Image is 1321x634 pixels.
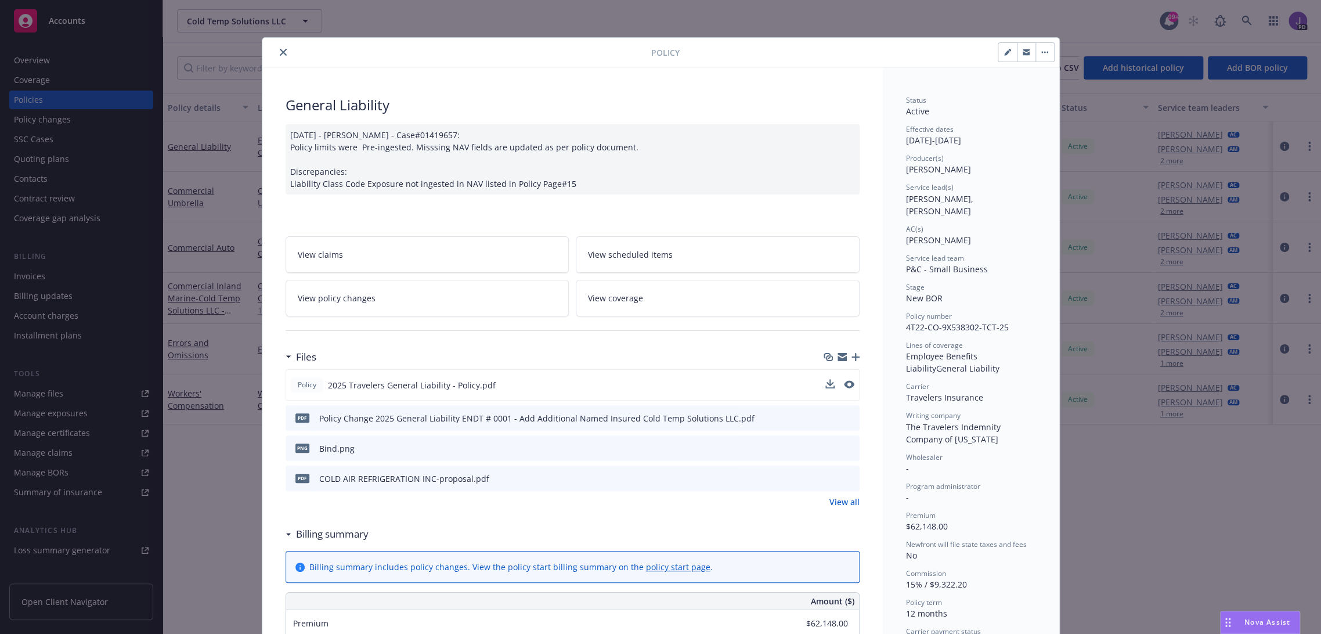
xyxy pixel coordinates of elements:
[906,182,954,192] span: Service lead(s)
[906,481,980,491] span: Program administrator
[309,561,713,573] div: Billing summary includes policy changes. View the policy start billing summary on the .
[1244,617,1290,627] span: Nova Assist
[296,527,369,542] h3: Billing summary
[295,413,309,422] span: pdf
[906,381,929,391] span: Carrier
[276,45,290,59] button: close
[906,392,983,403] span: Travelers Insurance
[906,492,909,503] span: -
[298,292,376,304] span: View policy changes
[906,235,971,246] span: [PERSON_NAME]
[296,350,316,365] h3: Files
[906,422,1003,445] span: The Travelers Indemnity Company of [US_STATE]
[826,412,835,424] button: download file
[906,153,944,163] span: Producer(s)
[906,164,971,175] span: [PERSON_NAME]
[286,124,860,194] div: [DATE] - [PERSON_NAME] - Case#01419657: Policy limits were Pre-ingested. Misssing NAV fields are ...
[779,615,855,632] input: 0.00
[906,224,923,234] span: AC(s)
[906,264,988,275] span: P&C - Small Business
[286,236,569,273] a: View claims
[295,380,319,390] span: Policy
[293,618,329,629] span: Premium
[844,412,855,424] button: preview file
[844,473,855,485] button: preview file
[588,292,643,304] span: View coverage
[906,410,961,420] span: Writing company
[906,579,967,590] span: 15% / $9,322.20
[906,311,952,321] span: Policy number
[844,380,854,388] button: preview file
[319,442,355,455] div: Bind.png
[829,496,860,508] a: View all
[906,106,929,117] span: Active
[906,322,1009,333] span: 4T22-CO-9X538302-TCT-25
[906,568,946,578] span: Commission
[906,597,942,607] span: Policy term
[906,351,980,374] span: Employee Benefits Liability
[588,248,673,261] span: View scheduled items
[826,442,835,455] button: download file
[651,46,680,59] span: Policy
[298,248,343,261] span: View claims
[295,474,309,482] span: pdf
[906,463,909,474] span: -
[906,452,943,462] span: Wholesaler
[844,442,855,455] button: preview file
[286,95,860,115] div: General Liability
[906,539,1027,549] span: Newfront will file state taxes and fees
[906,293,943,304] span: New BOR
[1220,611,1300,634] button: Nova Assist
[906,340,963,350] span: Lines of coverage
[319,473,489,485] div: COLD AIR REFRIGERATION INC-proposal.pdf
[286,280,569,316] a: View policy changes
[286,350,316,365] div: Files
[576,280,860,316] a: View coverage
[825,379,835,391] button: download file
[811,595,854,607] span: Amount ($)
[906,193,976,217] span: [PERSON_NAME], [PERSON_NAME]
[906,550,917,561] span: No
[844,379,854,391] button: preview file
[328,379,496,391] span: 2025 Travelers General Liability - Policy.pdf
[906,608,947,619] span: 12 months
[1221,611,1235,633] div: Drag to move
[826,473,835,485] button: download file
[906,124,954,134] span: Effective dates
[906,521,948,532] span: $62,148.00
[646,561,710,572] a: policy start page
[906,510,936,520] span: Premium
[576,236,860,273] a: View scheduled items
[906,282,925,292] span: Stage
[906,124,1036,146] div: [DATE] - [DATE]
[906,95,926,105] span: Status
[906,253,964,263] span: Service lead team
[825,379,835,388] button: download file
[936,363,999,374] span: General Liability
[295,444,309,452] span: png
[319,412,755,424] div: Policy Change 2025 General Liability ENDT # 0001 - Add Additional Named Insured Cold Temp Solutio...
[286,527,369,542] div: Billing summary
